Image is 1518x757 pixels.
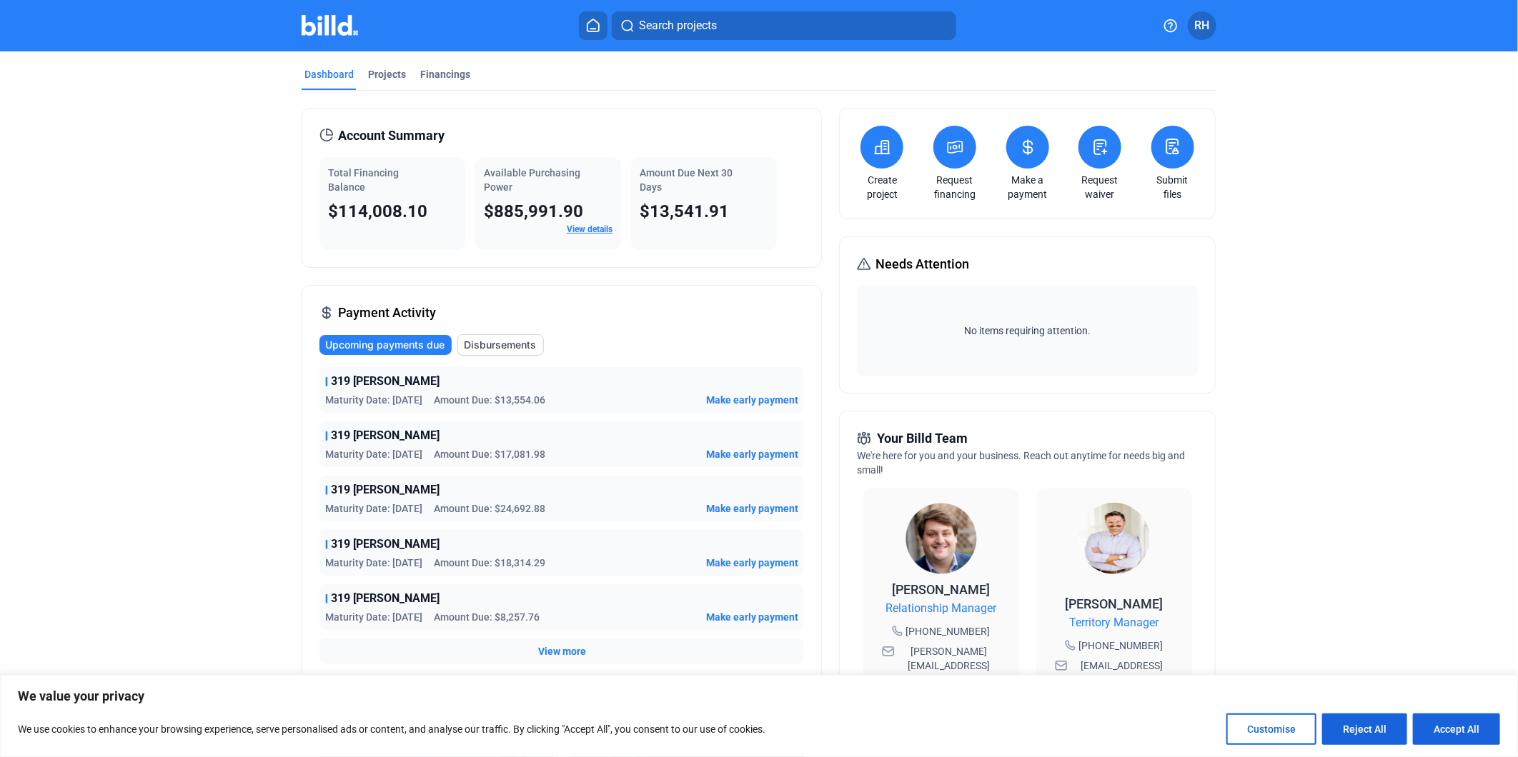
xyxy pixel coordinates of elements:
button: Reject All [1322,713,1407,745]
span: Payment Activity [338,303,436,323]
span: Amount Due: $17,081.98 [434,447,545,461]
span: Maturity Date: [DATE] [325,447,422,461]
span: [EMAIL_ADDRESS][DOMAIN_NAME] [1071,658,1174,687]
span: Maturity Date: [DATE] [325,393,422,407]
div: Projects [368,67,406,81]
span: Search projects [639,17,717,34]
a: Create project [857,173,907,201]
p: We use cookies to enhance your browsing experience, serve personalised ads or content, and analys... [18,721,765,738]
button: Customise [1226,713,1316,745]
span: Amount Due: $18,314.29 [434,556,545,570]
button: View more [538,644,586,658]
span: 319 [PERSON_NAME] [331,536,440,553]
span: Account Summary [338,126,445,146]
button: Make early payment [706,393,798,407]
span: [PERSON_NAME][EMAIL_ADDRESS][PERSON_NAME][DOMAIN_NAME] [898,644,1001,701]
img: Billd Company Logo [302,15,358,36]
span: $885,991.90 [484,201,583,221]
a: Request financing [930,173,980,201]
button: RH [1188,11,1216,40]
button: Upcoming payments due [319,335,452,355]
div: Dashboard [304,67,354,81]
span: $114,008.10 [328,201,427,221]
span: [PHONE_NUMBER] [1078,638,1163,653]
span: Your Billd Team [877,428,968,448]
a: View details [567,224,612,234]
button: Make early payment [706,556,798,570]
button: Make early payment [706,610,798,624]
span: Available Purchasing Power [484,167,580,193]
a: Request waiver [1075,173,1125,201]
span: [PERSON_NAME] [892,582,990,597]
span: Relationship Manager [885,600,996,617]
span: We're here for you and your business. Reach out anytime for needs big and small! [857,450,1185,476]
button: Accept All [1413,713,1500,745]
span: No items requiring attention. [863,324,1191,338]
button: Make early payment [706,447,798,461]
img: Relationship Manager [906,503,977,574]
span: Maturity Date: [DATE] [325,556,422,570]
span: $13,541.91 [640,201,729,221]
span: 319 [PERSON_NAME] [331,590,440,607]
span: Territory Manager [1069,614,1159,631]
span: Amount Due Next 30 Days [640,167,733,193]
span: Maturity Date: [DATE] [325,501,422,516]
span: Amount Due: $8,257.76 [434,610,540,624]
div: Financings [420,67,470,81]
button: Make early payment [706,501,798,516]
span: 319 [PERSON_NAME] [331,373,440,390]
a: Make a payment [1003,173,1053,201]
a: Submit files [1148,173,1198,201]
span: [PHONE_NUMBER] [906,624,990,638]
img: Territory Manager [1078,503,1150,574]
button: Search projects [612,11,956,40]
span: Total Financing Balance [328,167,399,193]
span: Maturity Date: [DATE] [325,610,422,624]
span: Upcoming payments due [325,338,445,352]
span: Amount Due: $13,554.06 [434,393,545,407]
span: 319 [PERSON_NAME] [331,427,440,444]
span: Disbursements [464,338,536,352]
span: 319 [PERSON_NAME] [331,481,440,498]
span: RH [1195,17,1210,34]
span: [PERSON_NAME] [1065,596,1163,611]
button: Disbursements [457,334,544,356]
span: Needs Attention [875,254,969,274]
span: Amount Due: $24,692.88 [434,501,545,516]
p: We value your privacy [18,688,1500,705]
